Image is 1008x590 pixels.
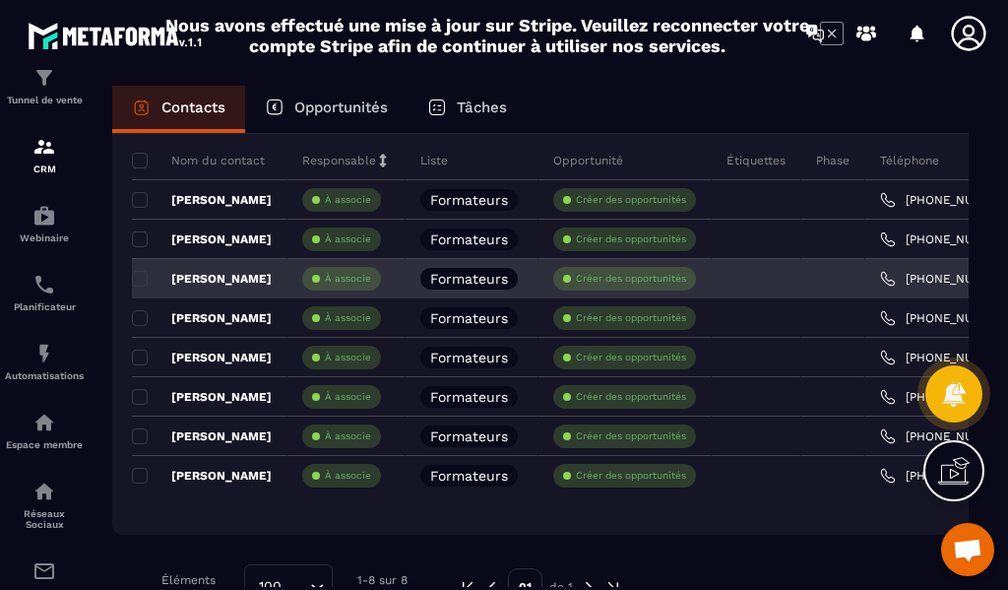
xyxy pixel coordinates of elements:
p: Étiquettes [726,153,786,168]
img: formation [32,135,56,159]
p: Liste [420,153,448,168]
img: formation [32,66,56,90]
p: Créer des opportunités [576,311,686,325]
p: Formateurs [430,272,508,286]
img: scheduler [32,273,56,296]
p: Planificateur [5,301,84,312]
a: social-networksocial-networkRéseaux Sociaux [5,465,84,545]
p: [PERSON_NAME] [132,192,272,208]
p: Espace membre [5,439,84,450]
p: Tâches [457,98,507,116]
img: automations [32,342,56,365]
p: À associe [325,272,371,286]
p: Contacts [161,98,225,116]
p: À associe [325,311,371,325]
img: logo [28,18,205,53]
p: Créer des opportunités [576,232,686,246]
img: automations [32,411,56,434]
p: Tunnel de vente [5,95,84,105]
p: À associe [325,429,371,443]
a: formationformationCRM [5,120,84,189]
p: CRM [5,164,84,174]
p: Créer des opportunités [576,351,686,364]
a: Tâches [408,86,527,133]
p: [PERSON_NAME] [132,231,272,247]
p: À associe [325,232,371,246]
p: Responsable [302,153,376,168]
a: Contacts [112,86,245,133]
p: [PERSON_NAME] [132,271,272,287]
p: Phase [816,153,850,168]
p: Créer des opportunités [576,390,686,404]
p: [PERSON_NAME] [132,350,272,365]
p: Formateurs [430,429,508,443]
p: À associe [325,351,371,364]
p: Automatisations [5,370,84,381]
img: social-network [32,480,56,503]
p: Formateurs [430,390,508,404]
a: automationsautomationsWebinaire [5,189,84,258]
p: Nom du contact [132,153,265,168]
p: Réseaux Sociaux [5,508,84,530]
p: À associe [325,193,371,207]
p: Créer des opportunités [576,193,686,207]
h2: Nous avons effectué une mise à jour sur Stripe. Veuillez reconnecter votre compte Stripe afin de ... [164,15,810,56]
a: Ouvrir le chat [941,523,994,576]
p: [PERSON_NAME] [132,428,272,444]
p: [PERSON_NAME] [132,468,272,484]
p: À associe [325,390,371,404]
p: Téléphone [880,153,939,168]
img: automations [32,204,56,228]
p: Créer des opportunités [576,469,686,483]
p: Créer des opportunités [576,272,686,286]
p: Formateurs [430,311,508,325]
p: Formateurs [430,232,508,246]
p: Opportunités [294,98,388,116]
p: À associe [325,469,371,483]
a: automationsautomationsAutomatisations [5,327,84,396]
a: schedulerschedulerPlanificateur [5,258,84,327]
p: Formateurs [430,193,508,207]
p: Formateurs [430,469,508,483]
p: Créer des opportunités [576,429,686,443]
p: [PERSON_NAME] [132,310,272,326]
p: Webinaire [5,232,84,243]
p: Opportunité [553,153,623,168]
img: email [32,559,56,583]
p: [PERSON_NAME] [132,389,272,405]
a: formationformationTunnel de vente [5,51,84,120]
a: automationsautomationsEspace membre [5,396,84,465]
a: Opportunités [245,86,408,133]
p: Formateurs [430,351,508,364]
